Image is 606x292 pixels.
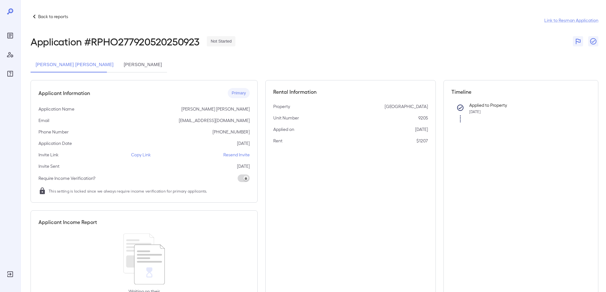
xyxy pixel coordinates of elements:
button: [PERSON_NAME] [PERSON_NAME] [31,57,119,72]
p: [DATE] [237,163,250,169]
span: Not Started [207,38,235,44]
p: Applied on [273,126,294,132]
p: [DATE] [237,140,250,146]
p: [PHONE_NUMBER] [212,129,250,135]
p: Require Income Verification? [38,175,95,181]
div: FAQ [5,69,15,79]
p: Copy Link [131,152,151,158]
p: [GEOGRAPHIC_DATA] [385,103,428,110]
a: Link to Resman Application [544,17,598,24]
p: Applied to Property [469,102,581,108]
p: Email [38,117,49,124]
button: [PERSON_NAME] [119,57,167,72]
p: Application Name [38,106,74,112]
h5: Rental Information [273,88,428,96]
div: Reports [5,31,15,41]
p: [DATE] [415,126,428,132]
p: Rent [273,138,282,144]
div: Manage Users [5,50,15,60]
h2: Application # RPHO277920520250923 [31,36,199,47]
p: Back to reports [38,13,68,20]
h5: Timeline [451,88,591,96]
p: Invite Link [38,152,59,158]
span: This setting is locked since we always require income verification for primary applicants. [49,188,207,194]
div: Log Out [5,269,15,279]
p: 9205 [418,115,428,121]
p: Application Date [38,140,72,146]
span: [DATE] [469,109,481,114]
button: Flag Report [573,36,583,46]
p: Invite Sent [38,163,59,169]
h5: Applicant Income Report [38,218,97,226]
p: [EMAIL_ADDRESS][DOMAIN_NAME] [179,117,250,124]
h5: Applicant Information [38,89,90,97]
p: Unit Number [273,115,299,121]
p: $1207 [416,138,428,144]
p: Resend Invite [223,152,250,158]
p: Property [273,103,290,110]
p: [PERSON_NAME] [PERSON_NAME] [181,106,250,112]
span: Primary [228,90,250,96]
button: Close Report [588,36,598,46]
p: Phone Number [38,129,69,135]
